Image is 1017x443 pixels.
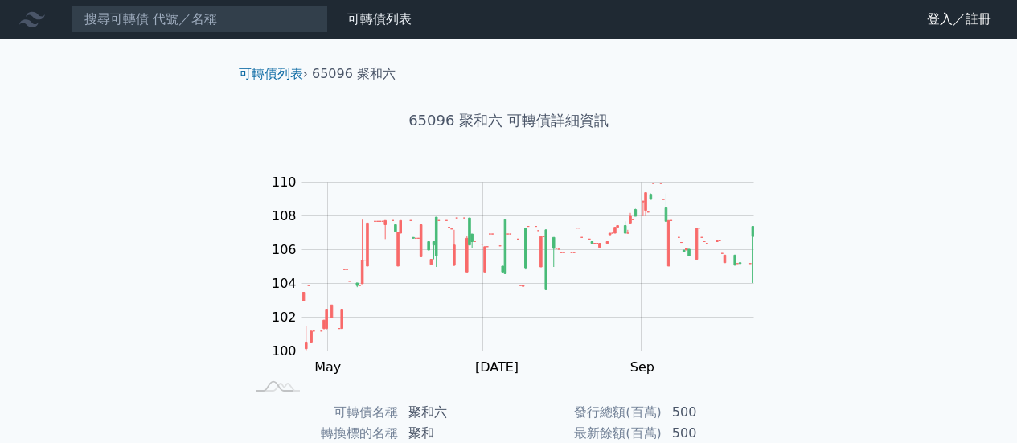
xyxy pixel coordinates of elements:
li: 65096 聚和六 [312,64,396,84]
tspan: May [314,359,341,375]
tspan: 102 [272,310,297,325]
a: 可轉債列表 [239,66,303,81]
li: › [239,64,308,84]
tspan: [DATE] [475,359,519,375]
td: 500 [662,402,773,423]
td: 聚和六 [399,402,509,423]
h1: 65096 聚和六 可轉債詳細資訊 [226,109,792,132]
tspan: 100 [272,343,297,359]
tspan: 106 [272,242,297,257]
a: 可轉債列表 [347,11,412,27]
tspan: Sep [630,359,654,375]
tspan: 108 [272,208,297,224]
g: Chart [263,174,777,375]
td: 可轉債名稱 [245,402,399,423]
input: 搜尋可轉債 代號／名稱 [71,6,328,33]
a: 登入／註冊 [914,6,1004,32]
td: 發行總額(百萬) [509,402,662,423]
tspan: 110 [272,174,297,190]
tspan: 104 [272,276,297,291]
